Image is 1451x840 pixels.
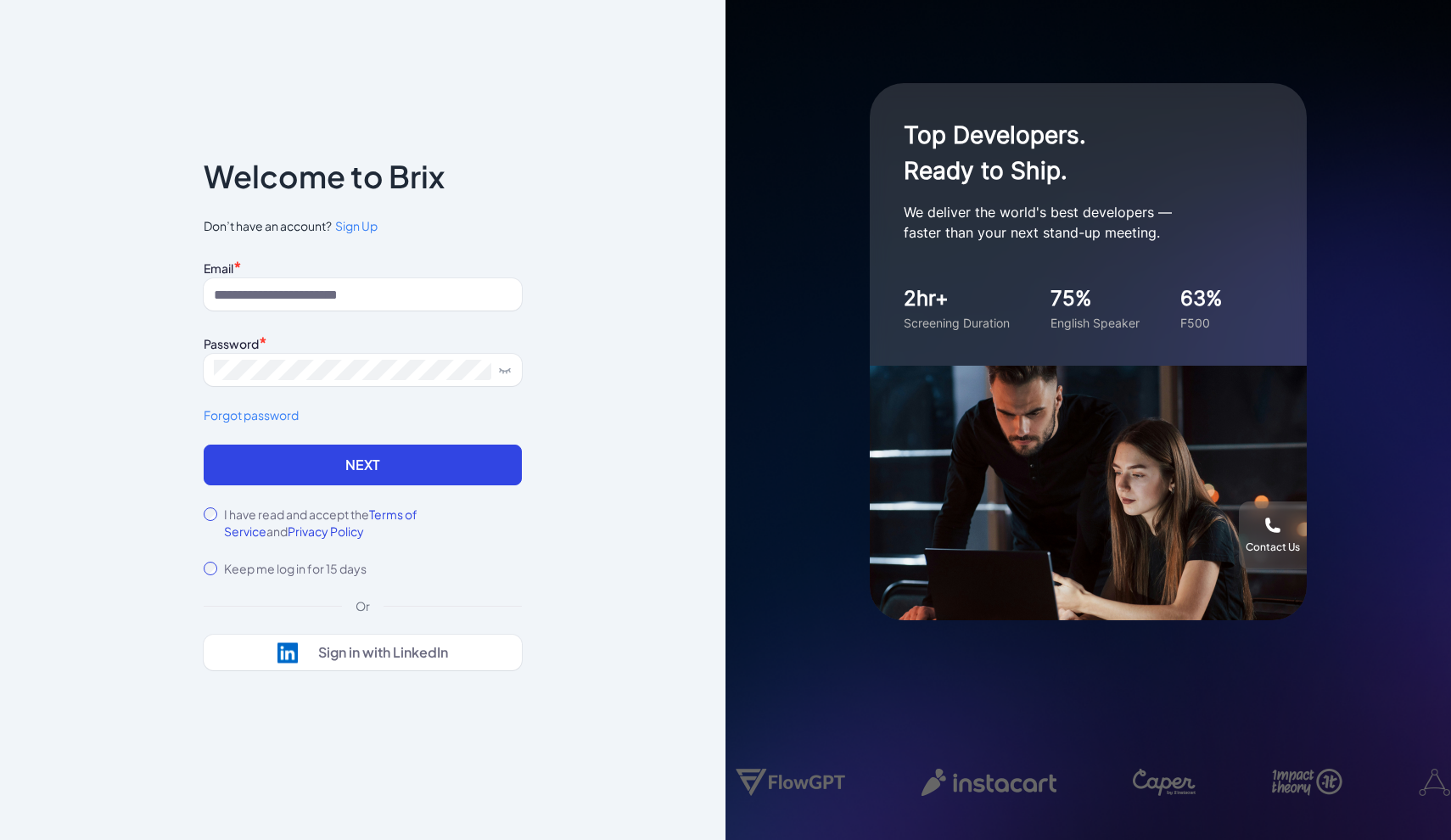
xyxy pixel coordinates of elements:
[332,217,378,235] a: Sign Up
[204,406,522,424] a: Forgot password
[904,202,1243,243] p: We deliver the world's best developers — faster than your next stand-up meeting.
[204,336,259,351] label: Password
[335,218,378,233] span: Sign Up
[904,283,1010,314] div: 2hr+
[1246,540,1300,554] div: Contact Us
[224,560,367,577] label: Keep me log in for 15 days
[318,644,448,661] div: Sign in with LinkedIn
[288,524,364,539] span: Privacy Policy
[1180,283,1223,314] div: 63%
[1050,314,1140,332] div: English Speaker
[1239,501,1307,569] button: Contact Us
[1180,314,1223,332] div: F500
[204,163,445,190] p: Welcome to Brix
[204,260,233,276] label: Email
[224,506,522,540] label: I have read and accept the and
[904,314,1010,332] div: Screening Duration
[204,217,522,235] span: Don’t have an account?
[204,445,522,485] button: Next
[1050,283,1140,314] div: 75%
[204,635,522,670] button: Sign in with LinkedIn
[342,597,384,614] div: Or
[904,117,1243,188] h1: Top Developers. Ready to Ship.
